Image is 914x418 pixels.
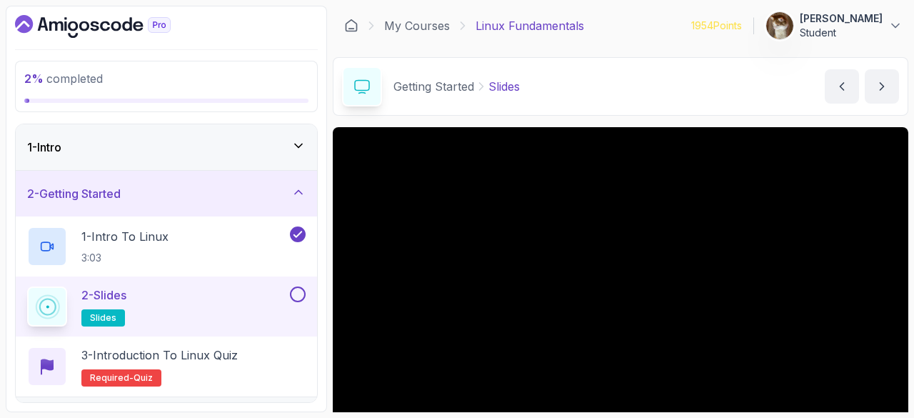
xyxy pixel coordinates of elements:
h3: 2 - Getting Started [27,185,121,202]
span: quiz [134,372,153,384]
span: Required- [90,372,134,384]
button: 1-Intro To Linux3:03 [27,227,306,267]
p: Slides [488,78,520,95]
span: slides [90,312,116,324]
button: previous content [825,69,859,104]
p: Linux Fundamentals [476,17,584,34]
p: Student [800,26,883,40]
h3: 1 - Intro [27,139,61,156]
button: user profile image[PERSON_NAME]Student [765,11,903,40]
a: My Courses [384,17,450,34]
span: completed [24,71,103,86]
p: Getting Started [393,78,474,95]
p: 3:03 [81,251,169,265]
p: 1 - Intro To Linux [81,228,169,245]
button: 3-Introduction to Linux QuizRequired-quiz [27,347,306,387]
a: Dashboard [344,19,358,33]
button: 2-Slidesslides [27,287,306,327]
span: 2 % [24,71,44,86]
img: user profile image [766,12,793,39]
button: 1-Intro [16,124,317,170]
button: next content [865,69,899,104]
button: 2-Getting Started [16,171,317,217]
p: 3 - Introduction to Linux Quiz [81,347,238,364]
p: [PERSON_NAME] [800,11,883,26]
a: Dashboard [15,15,204,38]
p: 2 - Slides [81,287,126,304]
p: 1954 Points [691,19,742,33]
